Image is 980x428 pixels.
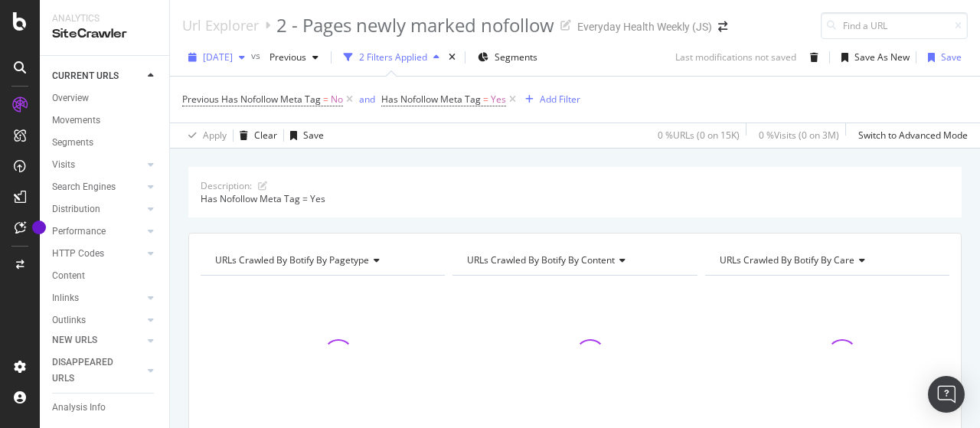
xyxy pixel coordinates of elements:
[201,179,252,192] div: Description:
[835,45,910,70] button: Save As New
[359,92,375,106] button: and
[941,51,962,64] div: Save
[446,50,459,65] div: times
[52,224,106,240] div: Performance
[52,157,143,173] a: Visits
[254,129,277,142] div: Clear
[263,45,325,70] button: Previous
[759,129,839,142] div: 0 % Visits ( 0 on 3M )
[52,135,158,151] a: Segments
[52,201,143,217] a: Distribution
[381,93,481,106] span: Has Nofollow Meta Tag
[234,123,277,148] button: Clear
[52,290,79,306] div: Inlinks
[52,90,158,106] a: Overview
[52,332,97,348] div: NEW URLS
[858,129,968,142] div: Switch to Advanced Mode
[467,253,615,266] span: URLs Crawled By Botify By content
[821,12,968,39] input: Find a URL
[203,51,233,64] span: 2025 Sep. 14th
[276,12,554,38] div: 2 - Pages newly marked nofollow
[52,332,143,348] a: NEW URLS
[338,45,446,70] button: 2 Filters Applied
[495,51,537,64] span: Segments
[540,93,580,106] div: Add Filter
[519,90,580,109] button: Add Filter
[52,290,143,306] a: Inlinks
[928,376,965,413] div: Open Intercom Messenger
[212,248,431,273] h4: URLs Crawled By Botify By pagetype
[52,224,143,240] a: Performance
[359,51,427,64] div: 2 Filters Applied
[215,253,369,266] span: URLs Crawled By Botify By pagetype
[263,51,306,64] span: Previous
[52,179,116,195] div: Search Engines
[658,129,740,142] div: 0 % URLs ( 0 on 15K )
[464,248,683,273] h4: URLs Crawled By Botify By content
[303,129,324,142] div: Save
[52,179,143,195] a: Search Engines
[720,253,854,266] span: URLs Crawled By Botify By care
[52,268,85,284] div: Content
[52,135,93,151] div: Segments
[284,123,324,148] button: Save
[52,400,158,416] a: Analysis Info
[52,400,106,416] div: Analysis Info
[52,68,143,84] a: CURRENT URLS
[854,51,910,64] div: Save As New
[52,246,104,262] div: HTTP Codes
[922,45,962,70] button: Save
[251,49,263,62] span: vs
[852,123,968,148] button: Switch to Advanced Mode
[201,192,949,205] div: Has Nofollow Meta Tag = Yes
[52,312,143,328] a: Outlinks
[52,157,75,173] div: Visits
[52,201,100,217] div: Distribution
[52,90,89,106] div: Overview
[52,354,143,387] a: DISAPPEARED URLS
[182,123,227,148] button: Apply
[717,248,936,273] h4: URLs Crawled By Botify By care
[52,12,157,25] div: Analytics
[32,221,46,234] div: Tooltip anchor
[472,45,544,70] button: Segments
[323,93,328,106] span: =
[52,113,100,129] div: Movements
[182,93,321,106] span: Previous Has Nofollow Meta Tag
[577,19,712,34] div: Everyday Health Weekly (JS)
[52,25,157,43] div: SiteCrawler
[491,89,506,110] span: Yes
[718,21,727,32] div: arrow-right-arrow-left
[52,268,158,284] a: Content
[331,89,343,110] span: No
[359,93,375,106] div: and
[52,312,86,328] div: Outlinks
[203,129,227,142] div: Apply
[52,68,119,84] div: CURRENT URLS
[182,17,259,34] a: Url Explorer
[182,45,251,70] button: [DATE]
[52,113,158,129] a: Movements
[52,354,129,387] div: DISAPPEARED URLS
[52,246,143,262] a: HTTP Codes
[483,93,488,106] span: =
[675,51,796,64] div: Last modifications not saved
